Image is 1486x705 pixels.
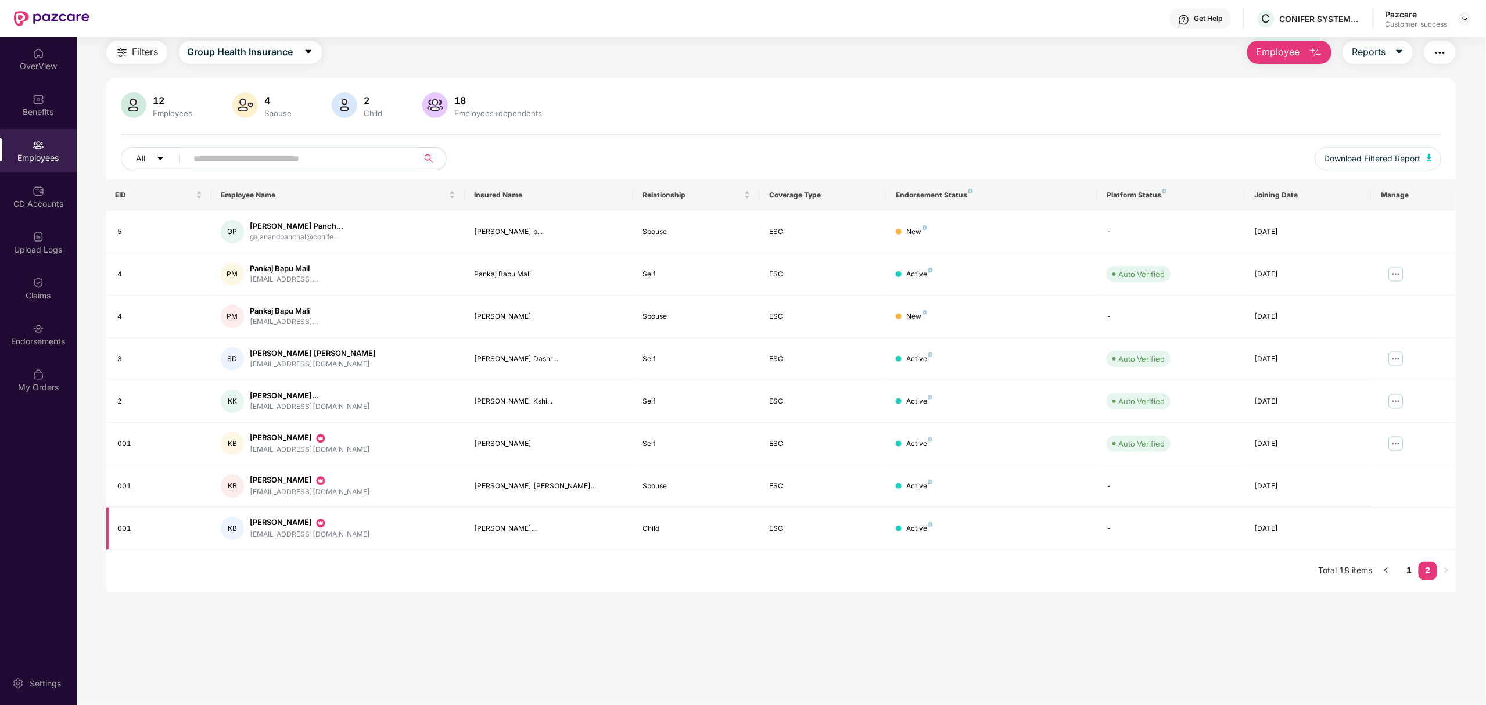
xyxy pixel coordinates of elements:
[1097,211,1245,253] td: -
[1395,47,1404,57] span: caret-down
[1437,562,1456,580] button: right
[1254,311,1362,322] div: [DATE]
[1377,562,1395,580] button: left
[760,179,886,211] th: Coverage Type
[250,232,343,243] div: gajanandpanchal@conife...
[1387,265,1405,283] img: manageButton
[33,139,44,151] img: svg+xml;base64,PHN2ZyBpZD0iRW1wbG95ZWVzIiB4bWxucz0iaHR0cDovL3d3dy53My5vcmcvMjAwMC9zdmciIHdpZHRoPS...
[1254,396,1362,407] div: [DATE]
[33,185,44,197] img: svg+xml;base64,PHN2ZyBpZD0iQ0RfQWNjb3VudHMiIGRhdGEtbmFtZT0iQ0QgQWNjb3VudHMiIHhtbG5zPSJodHRwOi8vd3...
[474,269,624,280] div: Pankaj Bapu Mali
[250,529,370,540] div: [EMAIL_ADDRESS][DOMAIN_NAME]
[250,305,318,316] div: Pankaj Bapu Mali
[221,347,244,371] div: SD
[33,369,44,380] img: svg+xml;base64,PHN2ZyBpZD0iTXlfT3JkZXJzIiBkYXRhLW5hbWU9Ik15IE9yZGVycyIgeG1sbnM9Imh0dHA6Ly93d3cudz...
[221,262,244,286] div: PM
[250,316,318,328] div: [EMAIL_ADDRESS]...
[1178,14,1190,26] img: svg+xml;base64,PHN2ZyBpZD0iSGVscC0zMngzMiIgeG1sbnM9Imh0dHA6Ly93d3cudzMub3JnLzIwMDAvc3ZnIiB3aWR0aD...
[250,432,370,444] div: [PERSON_NAME]
[1343,41,1413,64] button: Reportscaret-down
[928,437,933,442] img: svg+xml;base64,PHN2ZyB4bWxucz0iaHR0cDovL3d3dy53My5vcmcvMjAwMC9zdmciIHdpZHRoPSI4IiBoZWlnaHQ9IjgiIH...
[643,438,751,449] div: Self
[1097,508,1245,550] td: -
[643,311,751,322] div: Spouse
[906,396,933,407] div: Active
[906,438,933,449] div: Active
[1387,350,1405,368] img: manageButton
[221,220,244,243] div: GP
[769,269,877,280] div: ESC
[362,95,385,106] div: 2
[118,481,203,492] div: 001
[643,523,751,534] div: Child
[121,92,146,118] img: svg+xml;base64,PHN2ZyB4bWxucz0iaHR0cDovL3d3dy53My5vcmcvMjAwMC9zdmciIHhtbG5zOnhsaW5rPSJodHRwOi8vd3...
[769,523,877,534] div: ESC
[1254,438,1362,449] div: [DATE]
[33,48,44,59] img: svg+xml;base64,PHN2ZyBpZD0iSG9tZSIgeG1sbnM9Imh0dHA6Ly93d3cudzMub3JnLzIwMDAvc3ZnIiB3aWR0aD0iMjAiIG...
[315,517,326,529] img: svg+xml;base64,PHN2ZyB3aWR0aD0iMjAiIGhlaWdodD0iMjAiIHZpZXdCb3g9IjAgMCAyMCAyMCIgZmlsbD0ibm9uZSIgeG...
[1419,562,1437,579] a: 2
[250,359,376,370] div: [EMAIL_ADDRESS][DOMAIN_NAME]
[250,221,343,232] div: [PERSON_NAME] Panch...
[1443,567,1450,574] span: right
[250,348,376,359] div: [PERSON_NAME] [PERSON_NAME]
[1325,152,1421,165] span: Download Filtered Report
[315,433,326,444] img: svg+xml;base64,PHN2ZyB3aWR0aD0iMjAiIGhlaWdodD0iMjAiIHZpZXdCb3g9IjAgMCAyMCAyMCIgZmlsbD0ibm9uZSIgeG...
[1352,45,1386,59] span: Reports
[33,277,44,289] img: svg+xml;base64,PHN2ZyBpZD0iQ2xhaW0iIHhtbG5zPSJodHRwOi8vd3d3LnczLm9yZy8yMDAwL3N2ZyIgd2lkdGg9IjIwIi...
[33,231,44,243] img: svg+xml;base64,PHN2ZyBpZD0iVXBsb2FkX0xvZ3MiIGRhdGEtbmFtZT0iVXBsb2FkIExvZ3MiIHhtbG5zPSJodHRwOi8vd3...
[928,395,933,400] img: svg+xml;base64,PHN2ZyB4bWxucz0iaHR0cDovL3d3dy53My5vcmcvMjAwMC9zdmciIHdpZHRoPSI4IiBoZWlnaHQ9IjgiIH...
[1194,14,1223,23] div: Get Help
[179,41,322,64] button: Group Health Insurancecaret-down
[250,487,370,498] div: [EMAIL_ADDRESS][DOMAIN_NAME]
[769,481,877,492] div: ESC
[1254,354,1362,365] div: [DATE]
[250,401,370,412] div: [EMAIL_ADDRESS][DOMAIN_NAME]
[643,396,751,407] div: Self
[643,226,751,238] div: Spouse
[121,147,192,170] button: Allcaret-down
[1162,189,1167,193] img: svg+xml;base64,PHN2ZyB4bWxucz0iaHR0cDovL3d3dy53My5vcmcvMjAwMC9zdmciIHdpZHRoPSI4IiBoZWlnaHQ9IjgiIH...
[928,268,933,272] img: svg+xml;base64,PHN2ZyB4bWxucz0iaHR0cDovL3d3dy53My5vcmcvMjAwMC9zdmciIHdpZHRoPSI4IiBoZWlnaHQ9IjgiIH...
[643,269,751,280] div: Self
[118,438,203,449] div: 001
[221,432,244,455] div: KB
[250,474,370,486] div: [PERSON_NAME]
[1427,154,1433,161] img: svg+xml;base64,PHN2ZyB4bWxucz0iaHR0cDovL3d3dy53My5vcmcvMjAwMC9zdmciIHhtbG5zOnhsaW5rPSJodHRwOi8vd3...
[643,354,751,365] div: Self
[1280,13,1361,24] div: CONIFER SYSTEMS INDIA PRIVATE LIMITED
[1245,179,1372,211] th: Joining Date
[1315,147,1442,170] button: Download Filtered Report
[923,310,927,315] img: svg+xml;base64,PHN2ZyB4bWxucz0iaHR0cDovL3d3dy53My5vcmcvMjAwMC9zdmciIHdpZHRoPSI4IiBoZWlnaHQ9IjgiIH...
[1097,296,1245,338] td: -
[304,47,313,57] span: caret-down
[928,352,933,357] img: svg+xml;base64,PHN2ZyB4bWxucz0iaHR0cDovL3d3dy53My5vcmcvMjAwMC9zdmciIHdpZHRoPSI4IiBoZWlnaHQ9IjgiIH...
[474,523,624,534] div: [PERSON_NAME]...
[453,109,545,118] div: Employees+dependents
[1254,269,1362,280] div: [DATE]
[1097,465,1245,508] td: -
[422,92,448,118] img: svg+xml;base64,PHN2ZyB4bWxucz0iaHR0cDovL3d3dy53My5vcmcvMjAwMC9zdmciIHhtbG5zOnhsaW5rPSJodHRwOi8vd3...
[474,481,624,492] div: [PERSON_NAME] [PERSON_NAME]...
[1309,46,1323,60] img: svg+xml;base64,PHN2ZyB4bWxucz0iaHR0cDovL3d3dy53My5vcmcvMjAwMC9zdmciIHhtbG5zOnhsaW5rPSJodHRwOi8vd3...
[769,438,877,449] div: ESC
[1377,562,1395,580] li: Previous Page
[315,475,326,487] img: svg+xml;base64,PHN2ZyB3aWR0aD0iMjAiIGhlaWdodD0iMjAiIHZpZXdCb3g9IjAgMCAyMCAyMCIgZmlsbD0ibm9uZSIgeG...
[643,481,751,492] div: Spouse
[33,323,44,334] img: svg+xml;base64,PHN2ZyBpZD0iRW5kb3JzZW1lbnRzIiB4bWxucz0iaHR0cDovL3d3dy53My5vcmcvMjAwMC9zdmciIHdpZH...
[1118,395,1165,407] div: Auto Verified
[250,263,318,274] div: Pankaj Bapu Mali
[1419,562,1437,580] li: 2
[1400,562,1419,579] a: 1
[474,354,624,365] div: [PERSON_NAME] Dashr...
[1254,523,1362,534] div: [DATE]
[332,92,357,118] img: svg+xml;base64,PHN2ZyB4bWxucz0iaHR0cDovL3d3dy53My5vcmcvMjAwMC9zdmciIHhtbG5zOnhsaW5rPSJodHRwOi8vd3...
[633,179,760,211] th: Relationship
[418,147,447,170] button: search
[221,474,244,498] div: KB
[474,311,624,322] div: [PERSON_NAME]
[418,154,440,163] span: search
[906,311,927,322] div: New
[106,179,212,211] th: EID
[250,517,370,528] div: [PERSON_NAME]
